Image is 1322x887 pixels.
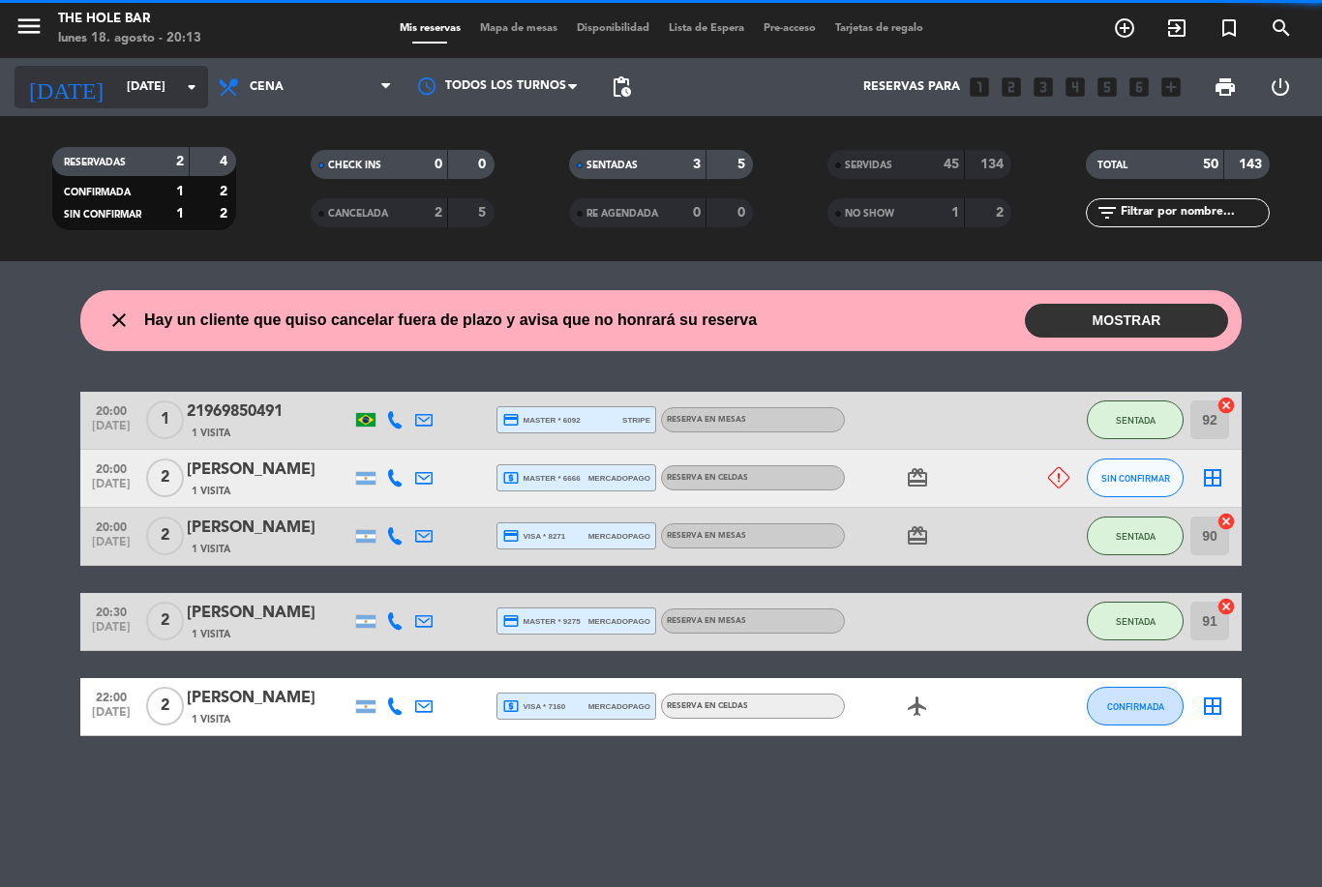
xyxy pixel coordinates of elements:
strong: 2 [220,207,231,221]
span: SENTADA [1116,531,1156,542]
span: RESERVAR MESA [1098,12,1151,44]
i: filter_list [1096,201,1119,224]
strong: 134 [980,158,1007,171]
span: BUSCAR [1255,12,1307,44]
span: Disponibilidad [567,23,659,34]
span: RESERVA EN CELDAS [667,474,748,482]
div: [PERSON_NAME] [187,458,351,483]
span: visa * 8271 [502,527,565,545]
span: 1 Visita [192,542,230,557]
span: mercadopago [588,472,650,485]
i: looks_two [999,74,1024,100]
span: Lista de Espera [659,23,754,34]
button: MOSTRAR [1025,304,1228,338]
span: RE AGENDADA [586,209,658,219]
i: power_settings_new [1269,75,1292,99]
span: 2 [146,687,184,725]
i: add_circle_outline [1113,16,1136,40]
i: looks_6 [1127,74,1152,100]
span: mercadopago [588,530,650,543]
i: credit_card [502,411,520,429]
strong: 3 [693,158,701,171]
i: add_box [1158,74,1184,100]
div: 21969850491 [187,399,351,425]
span: [DATE] [87,478,135,500]
i: cancel [1217,396,1236,415]
span: Hay un cliente que quiso cancelar fuera de plazo y avisa que no honrará su reserva [144,308,757,333]
span: Reserva especial [1203,12,1255,44]
span: 20:00 [87,457,135,479]
span: CONFIRMADA [1107,701,1164,712]
strong: 1 [176,207,184,221]
i: local_atm [502,697,520,715]
i: exit_to_app [1165,16,1188,40]
button: menu [15,12,44,47]
span: 1 Visita [192,484,230,499]
span: 2 [146,602,184,640]
span: [DATE] [87,621,135,643]
i: border_all [1201,466,1224,489]
i: search [1270,16,1293,40]
button: SENTADA [1087,602,1184,640]
button: SENTADA [1087,400,1184,439]
strong: 1 [176,185,184,198]
span: [DATE] [87,420,135,442]
i: cancel [1217,512,1236,531]
span: mercadopago [588,615,650,628]
strong: 0 [435,158,442,171]
i: arrow_drop_down [180,75,203,99]
strong: 50 [1203,158,1218,171]
span: stripe [622,414,650,427]
span: master * 6666 [502,469,581,487]
span: RESERVA EN MESAS [667,532,746,540]
span: 20:00 [87,515,135,537]
button: SENTADA [1087,517,1184,555]
strong: 2 [220,185,231,198]
span: Cena [250,80,284,94]
span: SIN CONFIRMAR [1101,473,1170,484]
span: 20:00 [87,399,135,421]
span: Reservas para [863,80,960,94]
span: SENTADA [1116,616,1156,627]
i: card_giftcard [906,524,929,547]
div: LOG OUT [1252,58,1307,116]
strong: 45 [944,158,959,171]
div: [PERSON_NAME] [187,686,351,711]
strong: 2 [996,206,1007,220]
div: [PERSON_NAME] [187,601,351,626]
span: RESERVA EN CELDAS [667,702,748,710]
span: 2 [146,458,184,497]
span: RESERVA EN MESAS [667,416,746,424]
strong: 143 [1239,158,1266,171]
button: SIN CONFIRMAR [1087,458,1184,497]
i: turned_in_not [1217,16,1241,40]
i: looks_one [967,74,992,100]
div: The Hole Bar [58,10,201,29]
strong: 1 [951,206,959,220]
span: pending_actions [610,75,633,99]
i: looks_5 [1095,74,1120,100]
span: SIN CONFIRMAR [64,210,141,220]
span: 2 [146,517,184,555]
strong: 5 [737,158,749,171]
span: Pre-acceso [754,23,826,34]
span: RESERVADAS [64,158,126,167]
i: cancel [1217,597,1236,616]
span: master * 6092 [502,411,581,429]
span: WALK IN [1151,12,1203,44]
span: 1 Visita [192,627,230,642]
strong: 0 [693,206,701,220]
span: mercadopago [588,700,650,713]
span: SERVIDAS [845,161,892,170]
span: 1 [146,400,184,439]
button: CONFIRMADA [1087,687,1184,725]
span: Mapa de mesas [470,23,567,34]
span: 22:00 [87,685,135,707]
strong: 2 [176,155,184,168]
i: [DATE] [15,66,117,108]
strong: 4 [220,155,231,168]
i: airplanemode_active [906,695,929,718]
strong: 0 [737,206,749,220]
i: menu [15,12,44,41]
i: border_all [1201,695,1224,718]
